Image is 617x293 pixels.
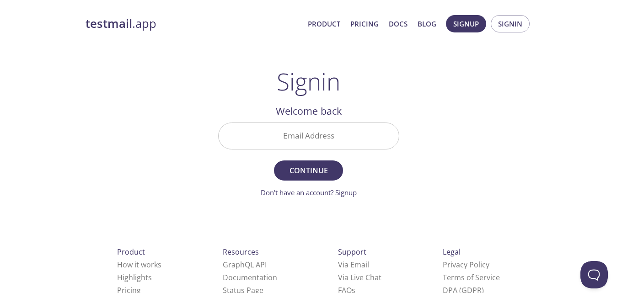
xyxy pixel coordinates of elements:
[443,272,500,282] a: Terms of Service
[453,18,479,30] span: Signup
[389,18,408,30] a: Docs
[223,272,277,282] a: Documentation
[350,18,379,30] a: Pricing
[117,260,161,270] a: How it works
[446,15,486,32] button: Signup
[223,260,267,270] a: GraphQL API
[498,18,522,30] span: Signin
[338,272,381,282] a: Via Live Chat
[338,247,366,257] span: Support
[223,247,259,257] span: Resources
[308,18,340,30] a: Product
[418,18,436,30] a: Blog
[580,261,608,288] iframe: Help Scout Beacon - Open
[218,103,399,119] h2: Welcome back
[274,160,343,181] button: Continue
[338,260,369,270] a: Via Email
[491,15,530,32] button: Signin
[277,68,340,95] h1: Signin
[86,16,132,32] strong: testmail
[443,247,461,257] span: Legal
[284,164,333,177] span: Continue
[261,188,357,197] a: Don't have an account? Signup
[86,16,300,32] a: testmail.app
[117,272,152,282] a: Highlights
[117,247,145,257] span: Product
[443,260,489,270] a: Privacy Policy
